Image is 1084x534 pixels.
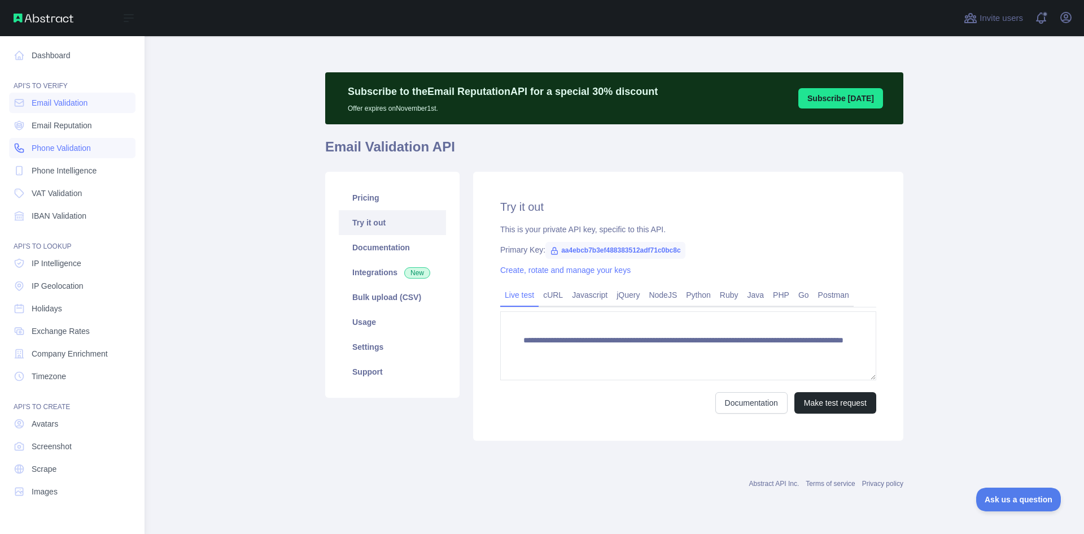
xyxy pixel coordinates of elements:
[500,244,876,255] div: Primary Key:
[339,235,446,260] a: Documentation
[32,120,92,131] span: Email Reputation
[976,488,1061,511] iframe: Toggle Customer Support
[32,303,62,314] span: Holidays
[9,389,135,411] div: API'S TO CREATE
[32,348,108,359] span: Company Enrichment
[9,481,135,502] a: Images
[14,14,73,23] img: Abstract API
[9,45,135,66] a: Dashboard
[9,160,135,181] a: Phone Intelligence
[539,286,567,304] a: cURL
[32,486,58,497] span: Images
[348,84,658,99] p: Subscribe to the Email Reputation API for a special 30 % discount
[9,298,135,319] a: Holidays
[500,224,876,235] div: This is your private API key, specific to this API.
[612,286,644,304] a: jQuery
[404,267,430,279] span: New
[644,286,681,304] a: NodeJS
[9,276,135,296] a: IP Geolocation
[32,325,90,337] span: Exchange Rates
[545,242,685,259] span: aa4ebcb7b3ef488383512adf71c0bc8c
[794,392,876,414] button: Make test request
[9,366,135,387] a: Timezone
[961,9,1025,27] button: Invite users
[9,183,135,203] a: VAT Validation
[500,266,631,275] a: Create, rotate and manage your keys
[9,436,135,457] a: Screenshot
[339,210,446,235] a: Try it out
[749,480,799,488] a: Abstract API Inc.
[339,260,446,285] a: Integrations New
[681,286,715,304] a: Python
[32,97,88,108] span: Email Validation
[768,286,794,304] a: PHP
[348,99,658,113] p: Offer expires on November 1st.
[9,253,135,273] a: IP Intelligence
[743,286,769,304] a: Java
[9,344,135,364] a: Company Enrichment
[339,335,446,359] a: Settings
[814,286,854,304] a: Postman
[806,480,855,488] a: Terms of service
[567,286,612,304] a: Javascript
[500,199,876,215] h2: Try it out
[9,93,135,113] a: Email Validation
[9,228,135,251] div: API'S TO LOOKUP
[9,459,135,479] a: Scrape
[32,441,72,452] span: Screenshot
[32,280,84,292] span: IP Geolocation
[980,12,1023,25] span: Invite users
[715,392,788,414] a: Documentation
[500,286,539,304] a: Live test
[32,463,56,475] span: Scrape
[339,310,446,335] a: Usage
[339,285,446,310] a: Bulk upload (CSV)
[32,418,58,429] span: Avatars
[9,321,135,341] a: Exchange Rates
[32,165,97,176] span: Phone Intelligence
[794,286,814,304] a: Go
[325,138,903,165] h1: Email Validation API
[9,115,135,136] a: Email Reputation
[32,142,91,154] span: Phone Validation
[32,188,82,199] span: VAT Validation
[9,206,135,226] a: IBAN Validation
[798,88,883,108] button: Subscribe [DATE]
[9,68,135,90] div: API'S TO VERIFY
[32,210,86,222] span: IBAN Validation
[9,138,135,158] a: Phone Validation
[339,359,446,384] a: Support
[32,371,66,382] span: Timezone
[715,286,743,304] a: Ruby
[862,480,903,488] a: Privacy policy
[339,185,446,210] a: Pricing
[32,258,81,269] span: IP Intelligence
[9,414,135,434] a: Avatars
